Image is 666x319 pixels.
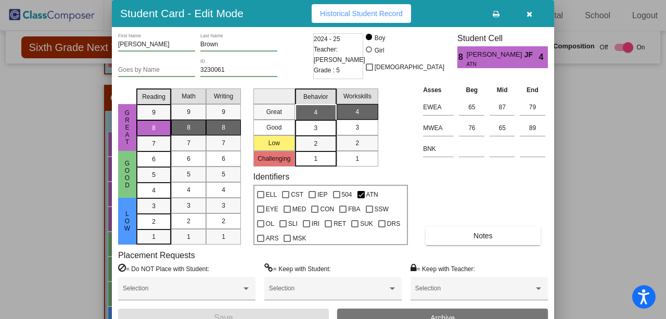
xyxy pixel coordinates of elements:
[222,123,225,132] span: 8
[152,186,156,195] span: 4
[524,49,539,60] span: JF
[387,218,400,230] span: DRS
[222,185,225,195] span: 4
[152,108,156,117] span: 9
[291,188,303,201] span: CST
[343,92,372,101] span: Workskills
[222,154,225,163] span: 6
[314,108,317,117] span: 4
[292,203,306,215] span: MED
[314,44,365,65] span: Teacher: [PERSON_NAME]
[411,263,475,274] label: = Keep with Teacher:
[152,217,156,226] span: 2
[423,141,454,157] input: assessment
[312,4,411,23] button: Historical Student Record
[457,33,548,43] h3: Student Cell
[314,123,317,133] span: 3
[266,188,277,201] span: ELL
[253,172,289,182] label: Identifiers
[314,65,340,75] span: Grade : 5
[457,51,466,63] span: 8
[200,67,277,74] input: Enter ID
[187,123,190,132] span: 8
[152,123,156,133] span: 8
[266,232,279,245] span: ARS
[334,218,346,230] span: RET
[118,250,195,260] label: Placement Requests
[288,218,298,230] span: SLI
[317,188,327,201] span: IEP
[456,84,487,96] th: Beg
[123,160,132,189] span: Good
[423,120,454,136] input: assessment
[187,107,190,117] span: 9
[314,139,317,148] span: 2
[222,138,225,148] span: 7
[187,216,190,226] span: 2
[118,67,195,74] input: goes by name
[342,188,352,201] span: 504
[355,138,359,148] span: 2
[266,203,278,215] span: EYE
[487,84,517,96] th: Mid
[539,51,548,63] span: 4
[426,226,540,245] button: Notes
[187,154,190,163] span: 6
[118,263,209,274] label: = Do NOT Place with Student:
[312,218,319,230] span: IRI
[222,232,225,241] span: 1
[375,203,389,215] span: SSW
[355,123,359,132] span: 3
[222,170,225,179] span: 5
[222,216,225,226] span: 2
[423,99,454,115] input: assessment
[222,201,225,210] span: 3
[182,92,196,101] span: Math
[142,92,165,101] span: Reading
[355,107,359,117] span: 4
[187,170,190,179] span: 5
[187,232,190,241] span: 1
[360,218,373,230] span: SUK
[123,109,132,146] span: Great
[222,107,225,117] span: 9
[355,154,359,163] span: 1
[374,46,385,55] div: Girl
[152,139,156,148] span: 7
[187,138,190,148] span: 7
[466,49,524,60] span: [PERSON_NAME]
[152,170,156,180] span: 5
[187,185,190,195] span: 4
[264,263,331,274] label: = Keep with Student:
[473,232,493,240] span: Notes
[517,84,548,96] th: End
[152,232,156,241] span: 1
[303,92,328,101] span: Behavior
[152,155,156,164] span: 6
[320,203,334,215] span: CON
[348,203,360,215] span: FBA
[314,34,340,44] span: 2024 - 25
[375,61,444,73] span: [DEMOGRAPHIC_DATA]
[314,154,317,163] span: 1
[152,201,156,211] span: 3
[466,60,517,68] span: ATN
[420,84,456,96] th: Asses
[366,188,378,201] span: ATN
[214,92,233,101] span: Writing
[120,7,244,20] h3: Student Card - Edit Mode
[292,232,306,245] span: MSK
[187,201,190,210] span: 3
[123,210,132,232] span: Low
[320,9,403,18] span: Historical Student Record
[266,218,274,230] span: OL
[374,33,386,43] div: Boy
